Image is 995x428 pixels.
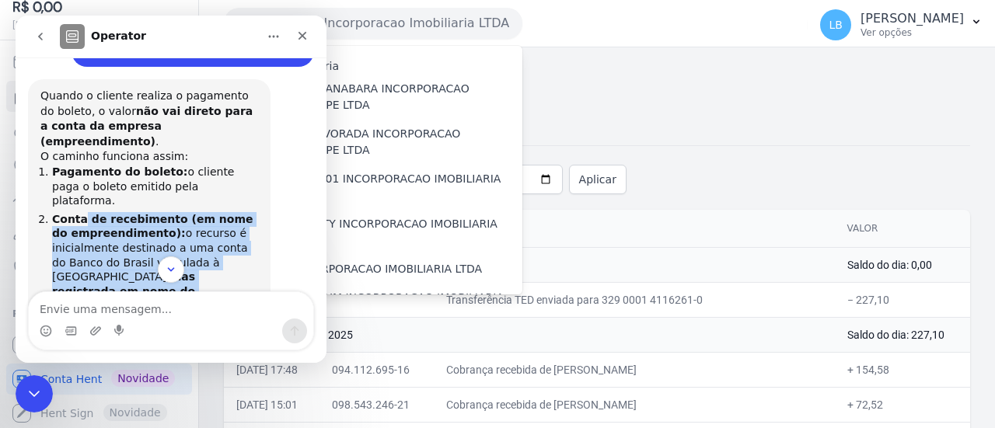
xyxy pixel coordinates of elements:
[249,126,522,158] label: AGUAS DO ALVORADA INCORPORACAO IMOBILIARIA SPE LTDA
[835,210,970,248] th: Valor
[835,387,970,422] td: + 72,52
[40,371,102,387] span: Conta Hent
[24,309,37,322] button: Selecionador de Emoji
[49,309,61,322] button: Selecionador de GIF
[835,247,970,282] td: Saldo do dia: 0,00
[37,149,243,193] li: o cliente paga o boleto emitido pela plataforma.
[6,217,192,249] a: Clientes
[111,370,175,387] span: Novidade
[861,11,964,26] p: [PERSON_NAME]
[267,303,292,328] button: Enviar uma mensagem
[6,81,192,112] a: Extrato
[319,387,434,422] td: 098.543.246-21
[224,387,319,422] td: [DATE] 15:01
[249,81,522,113] label: AGUAS DE GUANABARA INCORPORACAO IMOBILIARIA SPE LTDA
[12,304,186,323] div: Plataformas
[6,329,192,360] a: Recebíveis
[249,171,522,204] label: ANANINDEUA 01 INCORPORACAO IMOBILIARIA SPE LTDA
[569,165,627,194] button: Aplicar
[434,387,835,422] td: Cobrança recebida de [PERSON_NAME]
[25,134,243,149] div: O caminho funciona assim:
[13,277,298,303] textarea: Envie uma mensagem...
[829,19,842,30] span: LB
[835,317,970,352] td: Saldo do dia: 227,10
[12,18,167,32] span: [DATE] 11:19
[6,183,192,214] a: Troca de Arquivos
[861,26,964,39] p: Ver opções
[224,352,319,387] td: [DATE] 17:48
[835,352,970,387] td: + 154,58
[434,282,835,317] td: Transferência TED enviada para 329 0001 4116261-0
[6,149,192,180] a: Pagamentos
[6,364,192,395] a: Conta Hent Novidade
[25,89,237,132] b: não vai direto para a conta da empresa (empreendimento)
[74,309,86,322] button: Upload do anexo
[224,60,970,95] h2: Extrato
[835,282,970,317] td: − 227,10
[6,252,192,283] a: Negativação
[319,352,434,387] td: 094.112.695-16
[99,309,111,322] button: Start recording
[6,47,192,78] a: Cobranças
[37,197,243,298] li: o recurso é inicialmente destinado a uma conta do Banco do Brasil vinculada à [GEOGRAPHIC_DATA], .
[224,317,835,352] td: 16 de Setembro de 2025
[142,241,169,267] button: Scroll to bottom
[37,197,238,224] b: Conta de recebimento (em nome do empreendimento):
[224,247,835,282] td: 17 de Setembro de 2025
[434,210,835,248] th: Histórico
[224,8,522,39] button: Aquarela City Incorporacao Imobiliaria LTDA
[249,216,522,249] label: AQUARELA CITY INCORPORACAO IMOBILIARIA LTDA
[37,150,172,162] b: Pagamento do boleto:
[16,375,53,412] iframe: Intercom live chat
[249,290,522,322] label: IDEALE PREMIUM INCORPORACAO IMOBILIARIA LTDA
[808,3,995,47] button: LB [PERSON_NAME] Ver opções
[249,261,482,277] label: COXIPO INCORPORACAO IMOBILIARIA LTDA
[434,352,835,387] td: Cobrança recebida de [PERSON_NAME]
[16,16,326,363] iframe: Intercom live chat
[6,115,192,146] a: Nova transferência
[25,73,243,134] div: Quando o cliente realiza o pagamento do boleto, o valor .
